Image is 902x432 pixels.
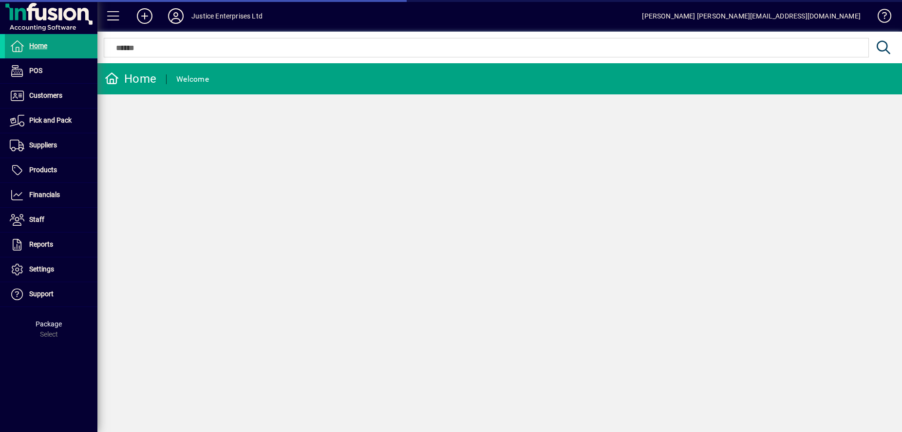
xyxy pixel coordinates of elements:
a: Customers [5,84,97,108]
div: Home [105,71,156,87]
a: POS [5,59,97,83]
span: Suppliers [29,141,57,149]
span: Financials [29,191,60,198]
a: Reports [5,233,97,257]
span: Pick and Pack [29,116,72,124]
span: Settings [29,265,54,273]
div: Justice Enterprises Ltd [191,8,263,24]
div: [PERSON_NAME] [PERSON_NAME][EMAIL_ADDRESS][DOMAIN_NAME] [642,8,861,24]
a: Financials [5,183,97,207]
a: Products [5,158,97,182]
span: POS [29,67,42,74]
a: Settings [5,257,97,282]
a: Suppliers [5,133,97,158]
span: Reports [29,240,53,248]
button: Profile [160,7,191,25]
span: Home [29,42,47,50]
span: Package [36,320,62,328]
span: Customers [29,91,62,99]
span: Products [29,166,57,174]
a: Staff [5,208,97,232]
button: Add [129,7,160,25]
span: Support [29,290,54,298]
div: Welcome [176,72,209,87]
span: Staff [29,216,44,223]
a: Pick and Pack [5,108,97,133]
a: Knowledge Base [870,2,890,34]
a: Support [5,282,97,306]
